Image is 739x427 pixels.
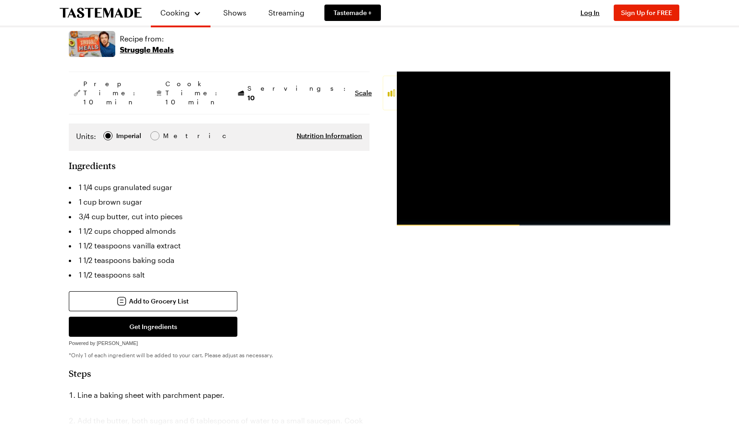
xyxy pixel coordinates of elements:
li: 1 cup brown sugar [69,195,369,209]
span: Tastemade + [334,8,372,17]
button: Cooking [160,4,201,22]
button: Get Ingredients [69,317,237,337]
button: Sign Up for FREE [614,5,679,21]
button: Nutrition Information [297,131,362,140]
li: 1 1/2 cups chopped almonds [69,224,369,238]
span: Add to Grocery List [129,297,189,306]
span: Powered by [PERSON_NAME] [69,340,138,346]
label: Units: [76,131,96,142]
span: Imperial [116,131,142,141]
div: Imperial [116,131,141,141]
iframe: Advertisement [397,72,670,226]
img: Show where recipe is used [69,31,115,57]
a: Recipe from:Struggle Meals [120,33,174,55]
button: Scale [355,88,372,98]
span: Log In [580,9,600,16]
a: Tastemade + [324,5,381,21]
li: 1 1/2 teaspoons vanilla extract [69,238,369,253]
p: Recipe from: [120,33,174,44]
span: Cook Time: 10 min [165,79,222,107]
h2: Steps [69,368,369,379]
h2: Ingredients [69,160,116,171]
span: Prep Time: 10 min [83,79,140,107]
span: Cooking [160,8,190,17]
span: Servings: [247,84,350,103]
p: Struggle Meals [120,44,174,55]
span: Sign Up for FREE [621,9,672,16]
li: 1 1/4 cups granulated sugar [69,180,369,195]
li: 1 1/2 teaspoons salt [69,268,369,282]
li: Line a baking sheet with parchment paper. [69,388,369,402]
li: 1 1/2 teaspoons baking soda [69,253,369,268]
li: 3/4 cup butter, cut into pieces [69,209,369,224]
div: Imperial Metric [76,131,182,144]
div: Metric [163,131,182,141]
a: To Tastemade Home Page [60,8,142,18]
button: Add to Grocery List [69,291,237,311]
p: *Only 1 of each ingredient will be added to your cart. Please adjust as necessary. [69,351,369,359]
a: Powered by [PERSON_NAME] [69,338,138,346]
video-js: Video Player [397,72,670,226]
button: Log In [572,8,608,17]
span: 10 [247,93,255,102]
span: Metric [163,131,183,141]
